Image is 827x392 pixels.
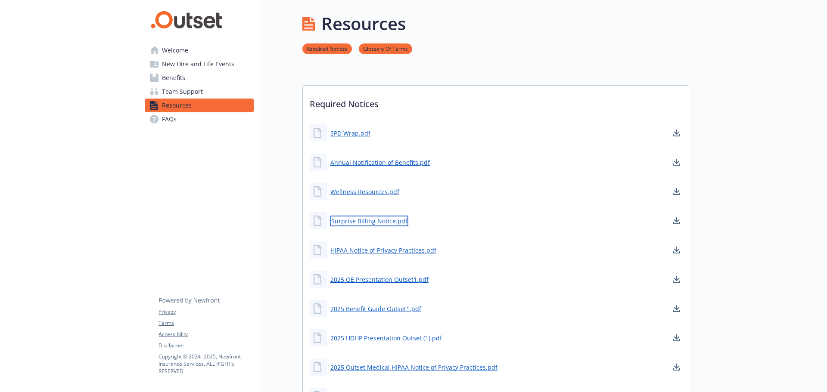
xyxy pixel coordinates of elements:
a: 2025 Outset Medical HIPAA Notice of Privacy Practices.pdf [330,363,497,372]
a: 2025 OE Presentation Outset1.pdf [330,275,429,284]
a: 2025 HDHP Presentation Outset (1).pdf [330,333,442,343]
span: New Hire and Life Events [162,57,234,71]
a: Terms [159,319,253,327]
h1: Resources [321,11,406,37]
a: Annual Notification of Benefits.pdf [330,158,430,167]
a: Privacy [159,308,253,316]
span: Resources [162,99,192,112]
a: Glossary Of Terms [359,44,412,52]
a: Welcome [145,43,254,57]
p: Required Notices [303,86,689,117]
a: HIPAA Notice of Privacy Practices.pdf [330,246,436,255]
a: download document [672,186,682,197]
a: download document [672,128,682,138]
a: Team Support [145,85,254,99]
a: download document [672,216,682,226]
a: SPD Wrap.pdf [330,129,370,138]
a: FAQs [145,112,254,126]
span: Team Support [162,85,203,99]
a: download document [672,303,682,314]
a: download document [672,333,682,343]
a: Required Notices [302,44,352,52]
a: Accessibility [159,330,253,338]
a: download document [672,274,682,284]
span: Welcome [162,43,188,57]
a: Benefits [145,71,254,85]
span: Benefits [162,71,185,85]
a: Resources [145,99,254,112]
p: Copyright © 2024 - 2025 , Newfront Insurance Services, ALL RIGHTS RESERVED [159,353,253,375]
a: New Hire and Life Events [145,57,254,71]
span: FAQs [162,112,177,126]
a: Surprise Billing Notice.pdf [330,216,408,226]
a: Wellness Resources.pdf [330,187,399,196]
a: download document [672,157,682,167]
a: download document [672,245,682,255]
a: download document [672,362,682,372]
a: 2025 Benefit Guide Outset1.pdf [330,304,421,313]
a: Disclaimer [159,342,253,349]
